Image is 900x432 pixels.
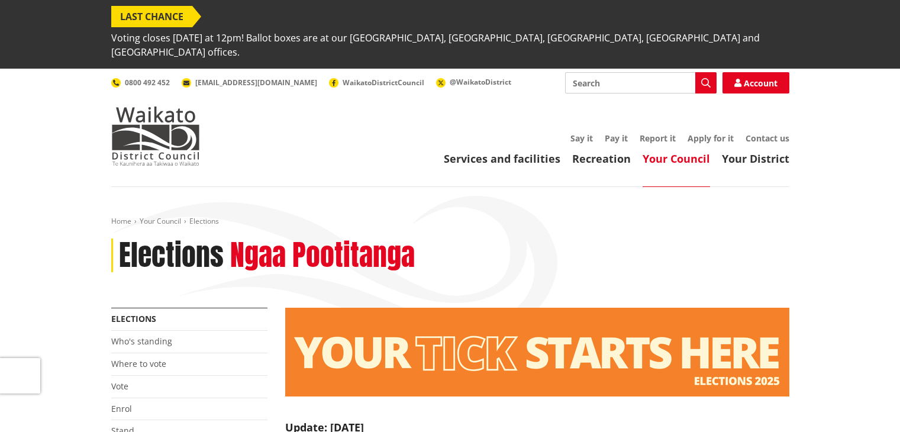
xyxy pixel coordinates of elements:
a: Where to vote [111,358,166,369]
span: 0800 492 452 [125,78,170,88]
a: @WaikatoDistrict [436,77,511,87]
span: @WaikatoDistrict [450,77,511,87]
span: Voting closes [DATE] at 12pm! Ballot boxes are at our [GEOGRAPHIC_DATA], [GEOGRAPHIC_DATA], [GEOG... [111,27,789,63]
a: Home [111,216,131,226]
a: Pay it [605,133,628,144]
a: Vote [111,381,128,392]
img: Waikato District Council - Te Kaunihera aa Takiwaa o Waikato [111,107,200,166]
span: [EMAIL_ADDRESS][DOMAIN_NAME] [195,78,317,88]
nav: breadcrumb [111,217,789,227]
a: Services and facilities [444,151,560,166]
a: Your Council [140,216,181,226]
a: WaikatoDistrictCouncil [329,78,424,88]
a: 0800 492 452 [111,78,170,88]
a: Who's standing [111,336,172,347]
a: Contact us [746,133,789,144]
a: [EMAIL_ADDRESS][DOMAIN_NAME] [182,78,317,88]
img: Elections - Website banner [285,308,789,396]
a: Your Council [643,151,710,166]
a: Report it [640,133,676,144]
a: Enrol [111,403,132,414]
a: Apply for it [688,133,734,144]
h2: Ngaa Pootitanga [230,238,415,273]
span: Elections [189,216,219,226]
a: Recreation [572,151,631,166]
a: Your District [722,151,789,166]
span: WaikatoDistrictCouncil [343,78,424,88]
h1: Elections [119,238,224,273]
a: Say it [570,133,593,144]
input: Search input [565,72,717,94]
span: LAST CHANCE [111,6,192,27]
a: Elections [111,313,156,324]
a: Account [722,72,789,94]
